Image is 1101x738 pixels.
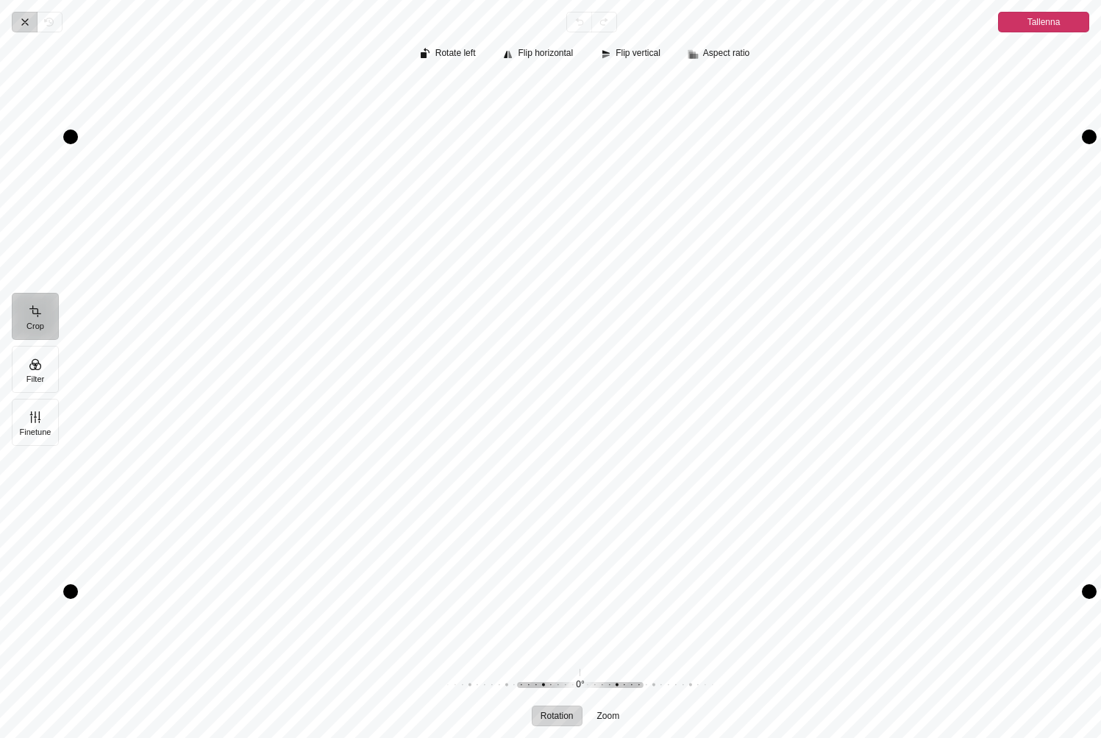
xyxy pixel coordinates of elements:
[12,399,59,446] button: Finetune
[71,32,1101,738] div: Crop
[413,44,485,65] button: Rotate left
[1027,13,1061,31] span: Tallenna
[541,712,574,720] span: Rotation
[63,137,78,592] div: Drag left
[998,12,1089,32] button: Tallenna
[435,49,476,58] span: Rotate left
[71,129,1089,144] div: Drag top
[703,49,749,58] span: Aspect ratio
[71,584,1089,599] div: Drag bottom
[594,44,669,65] button: Flip vertical
[597,712,620,720] span: Zoom
[1082,137,1097,592] div: Drag right
[496,44,582,65] button: Flip horizontal
[518,49,573,58] span: Flip horizontal
[12,293,59,340] button: Crop
[12,346,59,393] button: Filter
[616,49,660,58] span: Flip vertical
[681,44,758,65] button: Aspect ratio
